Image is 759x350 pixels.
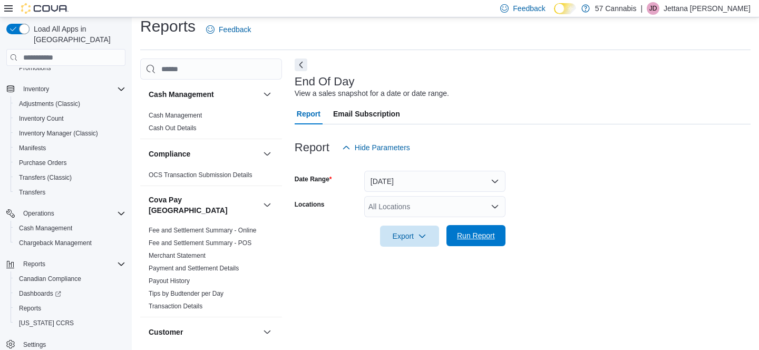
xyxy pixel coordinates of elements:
button: Hide Parameters [338,137,414,158]
input: Dark Mode [554,3,576,14]
button: Export [380,226,439,247]
span: Feedback [219,24,251,35]
a: Cash Out Details [149,124,197,132]
span: Inventory Count [15,112,125,125]
span: Inventory Count [19,114,64,123]
span: Purchase Orders [15,157,125,169]
p: Jettana [PERSON_NAME] [664,2,751,15]
span: JD [649,2,657,15]
button: Reports [11,301,130,316]
span: Dashboards [19,289,61,298]
span: Dark Mode [554,14,554,15]
button: Inventory [2,82,130,96]
span: Manifests [19,144,46,152]
button: Cash Management [261,88,274,101]
a: Tips by Budtender per Day [149,290,223,297]
span: Reports [15,302,125,315]
button: Chargeback Management [11,236,130,250]
span: Chargeback Management [19,239,92,247]
a: Transaction Details [149,303,202,310]
a: Dashboards [11,286,130,301]
button: Adjustments (Classic) [11,96,130,111]
button: Cash Management [11,221,130,236]
button: Operations [19,207,59,220]
h3: Cash Management [149,89,214,100]
span: Export [386,226,433,247]
span: Cash Management [15,222,125,235]
a: Purchase Orders [15,157,71,169]
div: Cova Pay [GEOGRAPHIC_DATA] [140,224,282,317]
a: OCS Transaction Submission Details [149,171,252,179]
button: Manifests [11,141,130,155]
h3: Customer [149,327,183,337]
a: Inventory Count [15,112,68,125]
span: Reports [23,260,45,268]
button: Open list of options [491,202,499,211]
span: Cash Management [19,224,72,232]
button: Inventory Count [11,111,130,126]
a: Canadian Compliance [15,273,85,285]
span: Settings [23,341,46,349]
span: Inventory [19,83,125,95]
span: Washington CCRS [15,317,125,329]
span: Reports [19,304,41,313]
button: Cash Management [149,89,259,100]
span: Purchase Orders [19,159,67,167]
a: Fee and Settlement Summary - POS [149,239,251,247]
a: Adjustments (Classic) [15,98,84,110]
a: Chargeback Management [15,237,96,249]
span: Reports [19,258,125,270]
a: Manifests [15,142,50,154]
button: Purchase Orders [11,155,130,170]
a: Inventory Manager (Classic) [15,127,102,140]
button: [US_STATE] CCRS [11,316,130,330]
span: Transfers [19,188,45,197]
span: Promotions [19,64,51,72]
button: Reports [2,257,130,271]
h3: Cova Pay [GEOGRAPHIC_DATA] [149,195,259,216]
span: Inventory Manager (Classic) [19,129,98,138]
span: Adjustments (Classic) [15,98,125,110]
button: Canadian Compliance [11,271,130,286]
a: Cash Management [149,112,202,119]
span: Canadian Compliance [19,275,81,283]
span: Inventory [23,85,49,93]
a: [US_STATE] CCRS [15,317,78,329]
p: | [640,2,643,15]
button: Transfers (Classic) [11,170,130,185]
h1: Reports [140,16,196,37]
button: Cova Pay [GEOGRAPHIC_DATA] [261,199,274,211]
button: Customer [261,326,274,338]
span: Canadian Compliance [15,273,125,285]
div: Jettana Darcus [647,2,659,15]
label: Date Range [295,175,332,183]
button: Customer [149,327,259,337]
a: Merchant Statement [149,252,206,259]
button: Next [295,59,307,71]
button: Promotions [11,61,130,75]
a: Payment and Settlement Details [149,265,239,272]
button: Inventory Manager (Classic) [11,126,130,141]
h3: End Of Day [295,75,355,88]
a: Dashboards [15,287,65,300]
span: Operations [23,209,54,218]
button: Operations [2,206,130,221]
button: Inventory [19,83,53,95]
span: Run Report [457,230,495,241]
span: Email Subscription [333,103,400,124]
div: View a sales snapshot for a date or date range. [295,88,449,99]
span: Transfers (Classic) [19,173,72,182]
button: Run Report [446,225,505,246]
button: Compliance [149,149,259,159]
a: Fee and Settlement Summary - Online [149,227,257,234]
button: [DATE] [364,171,505,192]
a: Payout History [149,277,190,285]
a: Transfers [15,186,50,199]
a: Transfers (Classic) [15,171,76,184]
span: [US_STATE] CCRS [19,319,74,327]
a: Cash Management [15,222,76,235]
span: Promotions [15,62,125,74]
h3: Report [295,141,329,154]
span: Dashboards [15,287,125,300]
p: 57 Cannabis [595,2,637,15]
